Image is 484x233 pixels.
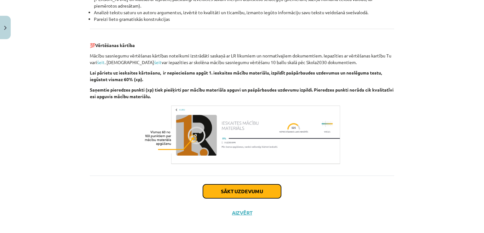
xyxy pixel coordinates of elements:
[90,52,394,66] p: Mācību sasniegumu vērtēšanas kārtības noteikumi izstrādāti saskaņā ar LR likumiem un normatīvajie...
[95,42,135,48] b: Vērtēšanas kārtība
[97,59,105,65] a: šeit
[90,35,394,49] p: 💯
[94,16,394,22] li: Pareizi lieto gramatiskās konstrukcijas
[90,70,382,82] b: Lai pārietu uz ieskaites kārtošanu, ir nepieciešams apgūt 1. ieskaites mācību materiālu, izpildīt...
[94,9,394,16] li: Analizē tekstu saturu un autoru argumentus, izvērtē to kvalitāti un ticamību, izmanto iegūto info...
[4,26,7,30] img: icon-close-lesson-0947bae3869378f0d4975bcd49f059093ad1ed9edebbc8119c70593378902aed.svg
[203,184,281,198] button: Sākt uzdevumu
[154,59,162,65] a: šeit
[90,87,394,99] b: Saņemtie pieredzes punkti (xp) tiek piešķirti par mācību materiāla apguvi un pašpārbaudes uzdevum...
[230,210,254,216] button: Aizvērt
